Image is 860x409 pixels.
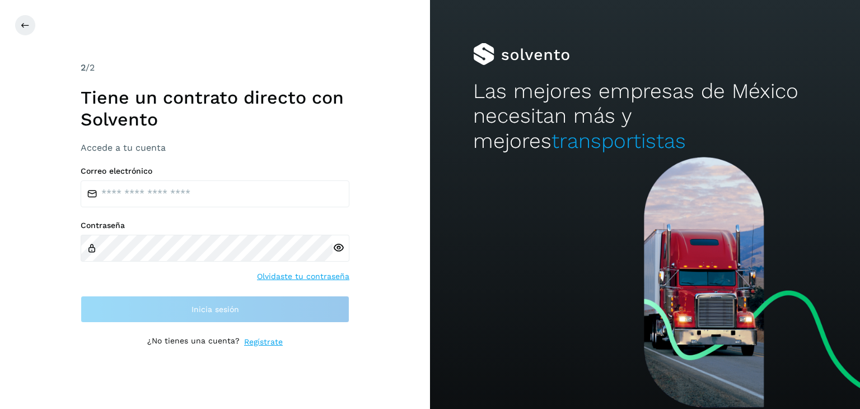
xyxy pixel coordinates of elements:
[473,79,817,154] h2: Las mejores empresas de México necesitan más y mejores
[81,87,349,130] h1: Tiene un contrato directo con Solvento
[244,336,283,348] a: Regístrate
[81,296,349,323] button: Inicia sesión
[81,166,349,176] label: Correo electrónico
[191,305,239,313] span: Inicia sesión
[81,221,349,230] label: Contraseña
[147,336,240,348] p: ¿No tienes una cuenta?
[81,142,349,153] h3: Accede a tu cuenta
[81,61,349,75] div: /2
[551,129,686,153] span: transportistas
[81,62,86,73] span: 2
[257,271,349,282] a: Olvidaste tu contraseña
